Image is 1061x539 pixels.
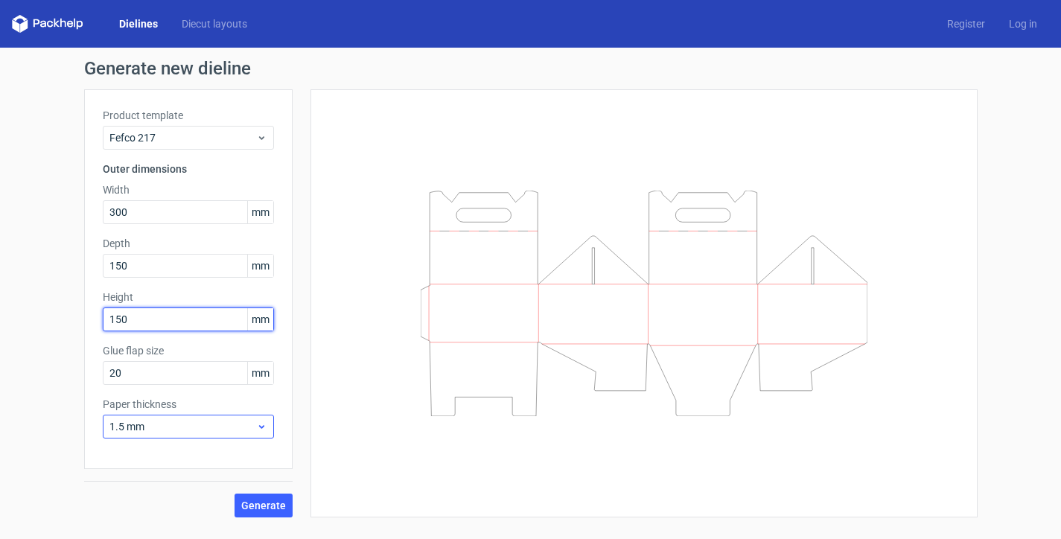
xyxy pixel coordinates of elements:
[107,16,170,31] a: Dielines
[103,182,274,197] label: Width
[109,130,256,145] span: Fefco 217
[997,16,1049,31] a: Log in
[235,494,293,517] button: Generate
[241,500,286,511] span: Generate
[103,290,274,304] label: Height
[247,308,273,331] span: mm
[109,419,256,434] span: 1.5 mm
[84,60,978,77] h1: Generate new dieline
[247,255,273,277] span: mm
[103,236,274,251] label: Depth
[170,16,259,31] a: Diecut layouts
[935,16,997,31] a: Register
[247,362,273,384] span: mm
[103,343,274,358] label: Glue flap size
[103,108,274,123] label: Product template
[103,162,274,176] h3: Outer dimensions
[103,397,274,412] label: Paper thickness
[247,201,273,223] span: mm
